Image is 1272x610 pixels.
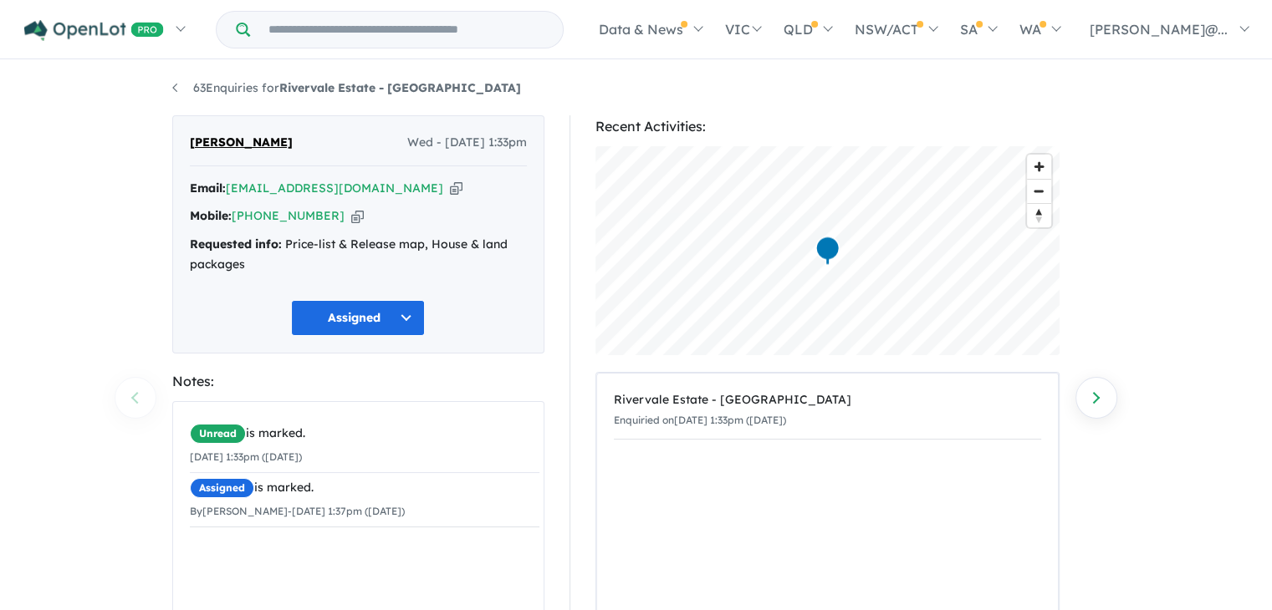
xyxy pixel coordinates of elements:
[815,236,840,267] div: Map marker
[190,505,405,517] small: By [PERSON_NAME] - [DATE] 1:37pm ([DATE])
[172,79,1101,99] nav: breadcrumb
[450,180,462,197] button: Copy
[1027,179,1051,203] button: Zoom out
[1027,204,1051,227] span: Reset bearing to north
[232,208,345,223] a: [PHONE_NUMBER]
[190,478,539,498] div: is marked.
[595,115,1060,138] div: Recent Activities:
[190,133,293,153] span: [PERSON_NAME]
[614,382,1041,440] a: Rivervale Estate - [GEOGRAPHIC_DATA]Enquiried on[DATE] 1:33pm ([DATE])
[24,20,164,41] img: Openlot PRO Logo White
[190,424,246,444] span: Unread
[172,370,544,393] div: Notes:
[190,208,232,223] strong: Mobile:
[190,450,302,463] small: [DATE] 1:33pm ([DATE])
[253,12,559,48] input: Try estate name, suburb, builder or developer
[1090,21,1228,38] span: [PERSON_NAME]@...
[291,300,425,336] button: Assigned
[1027,180,1051,203] span: Zoom out
[172,80,521,95] a: 63Enquiries forRivervale Estate - [GEOGRAPHIC_DATA]
[190,424,539,444] div: is marked.
[190,180,226,196] strong: Email:
[190,478,254,498] span: Assigned
[407,133,527,153] span: Wed - [DATE] 1:33pm
[614,414,786,426] small: Enquiried on [DATE] 1:33pm ([DATE])
[190,236,282,252] strong: Requested info:
[279,80,521,95] strong: Rivervale Estate - [GEOGRAPHIC_DATA]
[1027,203,1051,227] button: Reset bearing to north
[226,180,443,196] a: [EMAIL_ADDRESS][DOMAIN_NAME]
[614,390,1041,410] div: Rivervale Estate - [GEOGRAPHIC_DATA]
[351,207,364,225] button: Copy
[190,235,527,275] div: Price-list & Release map, House & land packages
[595,146,1060,355] canvas: Map
[1027,155,1051,179] button: Zoom in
